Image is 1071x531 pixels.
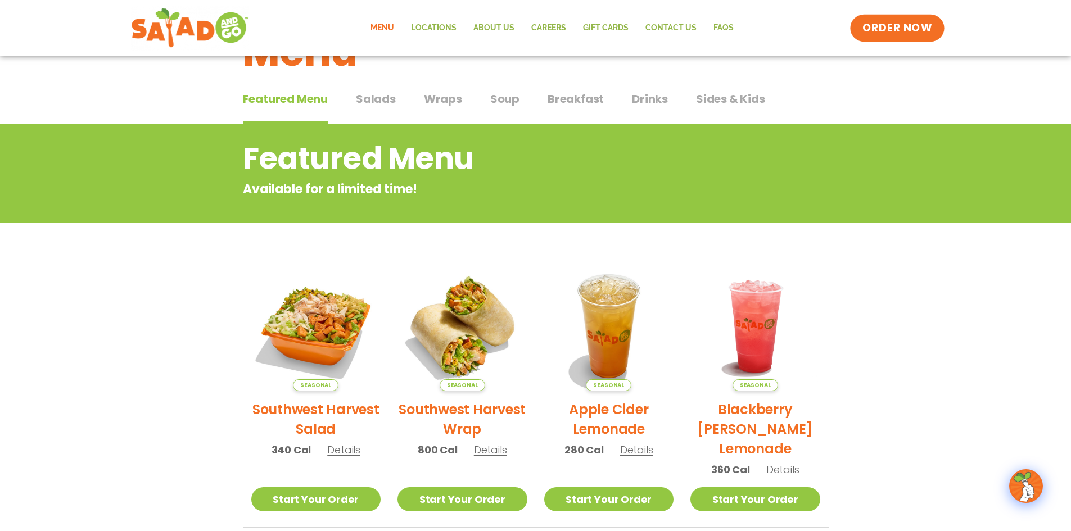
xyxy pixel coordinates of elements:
nav: Menu [362,15,742,41]
span: Seasonal [733,379,778,391]
h2: Featured Menu [243,136,738,181]
span: Breakfast [548,90,604,107]
h2: Southwest Harvest Wrap [397,400,527,439]
span: 800 Cal [418,442,458,457]
a: Menu [362,15,403,41]
a: Start Your Order [251,487,381,511]
span: Seasonal [440,379,485,391]
a: About Us [465,15,523,41]
img: wpChatIcon [1010,470,1042,502]
div: Tabbed content [243,87,829,125]
img: Product photo for Southwest Harvest Wrap [397,261,527,391]
span: Featured Menu [243,90,328,107]
span: Details [620,443,653,457]
span: Wraps [424,90,462,107]
a: Start Your Order [690,487,820,511]
span: Salads [356,90,396,107]
a: Locations [403,15,465,41]
a: GIFT CARDS [575,15,637,41]
span: Details [766,462,799,476]
span: Sides & Kids [696,90,765,107]
span: Seasonal [293,379,338,391]
h2: Apple Cider Lemonade [544,400,674,439]
p: Available for a limited time! [243,180,738,198]
a: Start Your Order [397,487,527,511]
span: Soup [490,90,519,107]
span: Drinks [632,90,668,107]
img: Product photo for Apple Cider Lemonade [544,261,674,391]
span: 340 Cal [272,442,311,457]
a: Start Your Order [544,487,674,511]
a: Contact Us [637,15,705,41]
a: Careers [523,15,575,41]
h2: Blackberry [PERSON_NAME] Lemonade [690,400,820,459]
img: Product photo for Blackberry Bramble Lemonade [690,261,820,391]
a: FAQs [705,15,742,41]
span: 280 Cal [564,442,604,457]
span: 360 Cal [711,462,750,477]
span: Seasonal [586,379,631,391]
a: ORDER NOW [850,15,945,42]
span: Details [327,443,360,457]
span: Details [474,443,507,457]
h2: Southwest Harvest Salad [251,400,381,439]
span: ORDER NOW [862,21,932,35]
img: new-SAG-logo-768×292 [131,6,250,51]
img: Product photo for Southwest Harvest Salad [251,261,381,391]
